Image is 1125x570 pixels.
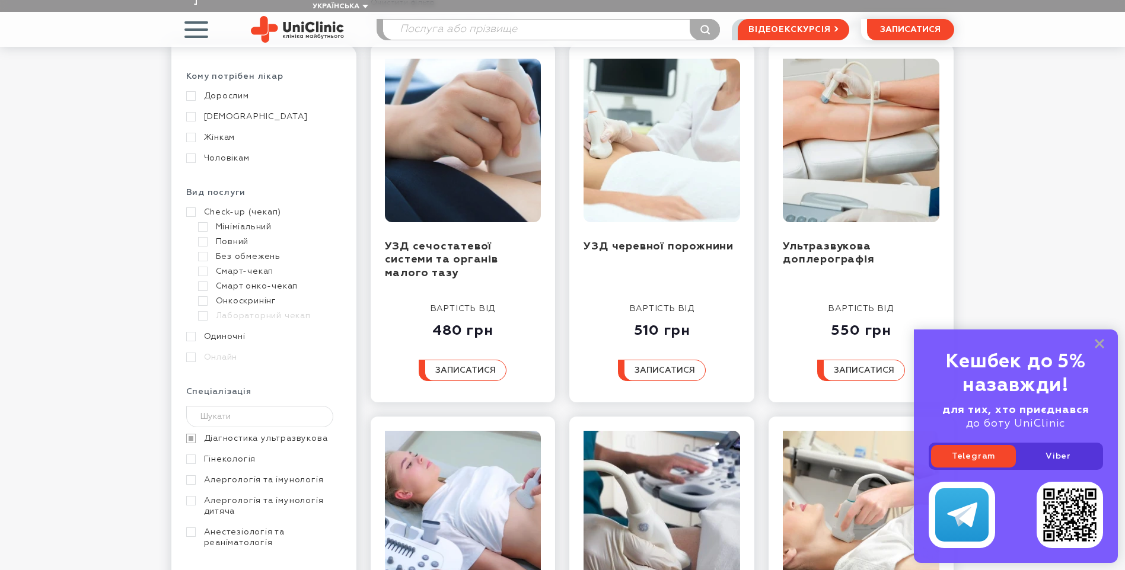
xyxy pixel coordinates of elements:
[834,366,894,374] span: записатися
[584,241,734,252] a: УЗД черевної порожнини
[419,360,506,381] button: записатися
[383,20,720,40] input: Послуга або прізвище
[186,454,339,465] a: Гінекологія
[385,59,541,222] img: УЗД сечостатевої системи та органів малого тазу
[929,350,1103,398] div: Кешбек до 5% назавжди!
[186,386,342,406] div: Спеціалізація
[817,315,905,340] div: 550 грн
[186,207,339,217] a: Check-up (чекап)
[198,222,339,232] a: Мініміальний
[635,366,695,374] span: записатися
[783,241,874,265] a: Ультразвукова доплерографія
[431,305,496,313] span: вартість від
[310,2,368,11] button: Українська
[186,132,339,143] a: Жінкам
[419,315,506,340] div: 480 грн
[942,405,1089,415] b: для тих, хто приєднався
[618,360,706,381] button: записатися
[313,3,359,10] span: Українська
[198,281,339,292] a: Смарт онко-чекап
[584,59,740,222] img: УЗД черевної порожнини
[186,406,334,427] input: Шукати
[198,296,339,306] a: Онкоскринінг
[186,495,339,517] a: Алергологія та імунологія дитяча
[186,331,339,342] a: Одиночні
[186,71,342,91] div: Кому потрібен лікар
[186,91,339,101] a: Дорослим
[435,366,496,374] span: записатися
[929,404,1103,431] div: до боту UniClinic
[880,25,941,34] span: записатися
[198,236,339,247] a: Повний
[738,19,849,40] a: відеоекскурсія
[186,475,339,485] a: Алергологія та імунологія
[748,20,830,40] span: відеоекскурсія
[385,241,498,278] a: УЗД сечостатевої системи та органів малого тазу
[618,315,706,340] div: 510 грн
[1016,445,1101,467] a: Viber
[931,445,1016,467] a: Telegram
[867,19,954,40] button: записатися
[630,305,695,313] span: вартість від
[186,527,339,548] a: Анестезіологія та реаніматологія
[186,153,339,164] a: Чоловікам
[186,111,339,122] a: [DEMOGRAPHIC_DATA]
[783,59,939,222] img: Ультразвукова доплерографія
[251,16,344,43] img: Uniclinic
[817,360,905,381] button: записатися
[198,251,339,262] a: Без обмежень
[186,187,342,207] div: Вид послуги
[186,433,339,444] a: Діагностика ультразвукова
[828,305,894,313] span: вартість від
[198,266,339,277] a: Смарт-чекап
